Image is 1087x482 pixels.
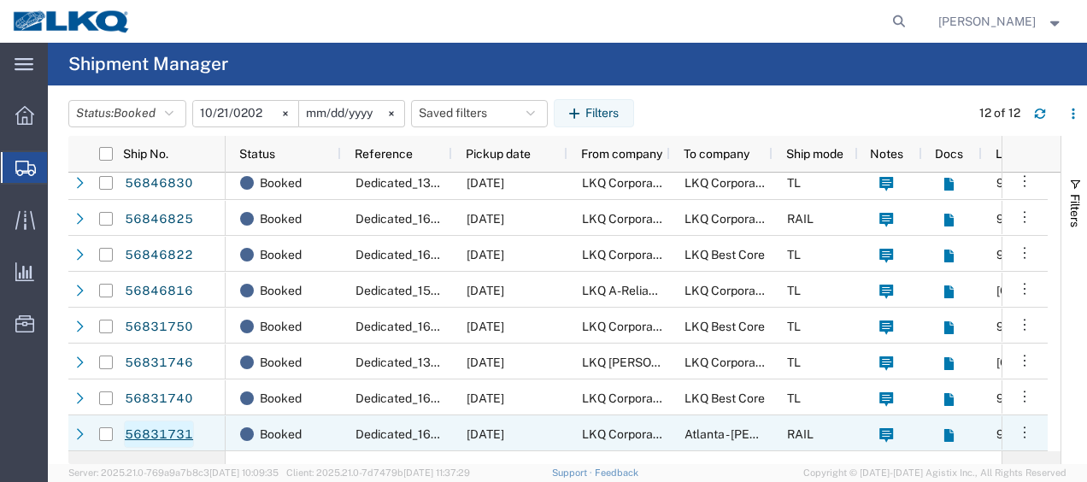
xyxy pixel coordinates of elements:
span: LKQ Corporation [582,320,673,333]
span: Dedicated_1635_1634_Eng Trans [355,427,542,441]
span: LKQ Corporation [685,212,776,226]
span: LKQ Corporation [582,391,673,405]
span: LKQ A-Reliable Auto Parts - Blue Island, Il [582,284,982,297]
span: 10/22/2025 [467,176,504,190]
button: Status:Booked [68,100,186,127]
span: Dedicated_1635_1760_Eng Trans [355,391,541,405]
span: Filters [1068,194,1082,227]
a: Feedback [595,467,638,478]
span: 10/21/2025 [467,391,504,405]
a: 56846822 [124,241,194,268]
span: Robert Benette [938,12,1036,31]
span: Dedicated_1635_1772_Gen Auto Parts [355,212,567,226]
span: LKQ Best Core [685,248,765,262]
span: 10/21/2025 [467,320,504,333]
span: TL [787,320,801,333]
span: 10/21/2025 [467,427,504,441]
span: Pickup date [466,147,531,161]
span: 10/22/2025 [467,248,504,262]
a: 56831750 [124,313,194,340]
span: LKQ Corporation [582,176,673,190]
span: TL [787,248,801,262]
span: Dedicated_1360_1635_Eng Trans [355,176,542,190]
span: Dedicated_1300_1635_Eng Trans [355,356,542,369]
span: Booked [260,201,302,237]
span: Docs [935,147,963,161]
span: LKQ Triplett - Akron [582,356,745,369]
span: Status [239,147,275,161]
span: Atlanta - Knopf - Boat Rock [685,427,890,441]
input: Not set [299,101,404,126]
span: LKQ Corporation [685,176,776,190]
span: LKQ Best Core [685,391,765,405]
span: Server: 2025.21.0-769a9a7b8c3 [68,467,279,478]
span: Booked [260,344,302,380]
span: Dedicated_1635_1760_Eng Trans [355,248,541,262]
span: Booked [114,106,156,120]
span: Booked [260,416,302,452]
span: LKQ Corporation [582,212,673,226]
a: 56831731 [124,420,194,448]
a: 56846825 [124,205,194,232]
h4: Shipment Manager [68,43,228,85]
span: Dedicated_1635_1760_Eng Trans2 [355,320,548,333]
a: 56831746 [124,349,194,376]
button: [PERSON_NAME] [937,11,1064,32]
span: RAIL [787,212,814,226]
span: Booked [260,237,302,273]
span: LKQ Corporation [685,356,776,369]
span: LKQ Corporation [582,427,673,441]
span: 10/22/2025 [467,212,504,226]
span: To company [684,147,749,161]
span: TL [787,176,801,190]
button: Filters [554,99,634,126]
span: 10/22/2025 [467,284,504,297]
span: From company [581,147,662,161]
span: Notes [870,147,903,161]
span: Dedicated_1580_1635_Eng Trans [355,284,542,297]
a: 56846816 [124,277,194,304]
span: Reference [355,147,413,161]
span: Client: 2025.21.0-7d7479b [286,467,470,478]
input: Not set [193,101,298,126]
span: 10/21/2025 [467,356,504,369]
span: Booked [260,380,302,416]
span: [DATE] 10:09:35 [209,467,279,478]
span: Booked [260,273,302,309]
button: Saved filters [411,100,548,127]
span: [DATE] 11:37:29 [403,467,470,478]
div: 12 of 12 [979,104,1020,122]
span: LKQ Corporation [685,284,776,297]
span: LKQ Best Core [685,320,765,333]
span: Ship mode [786,147,843,161]
span: TL [787,284,801,297]
span: TL [787,356,801,369]
span: LKQ Corporation [582,248,673,262]
span: Booked [260,165,302,201]
a: 56846830 [124,169,194,197]
a: 56831740 [124,385,194,412]
span: Copyright © [DATE]-[DATE] Agistix Inc., All Rights Reserved [803,466,1066,480]
span: Ship No. [123,147,168,161]
span: Booked [260,309,302,344]
span: RAIL [787,427,814,441]
span: Location [996,147,1043,161]
img: logo [12,9,132,34]
a: Support [552,467,595,478]
span: TL [787,391,801,405]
